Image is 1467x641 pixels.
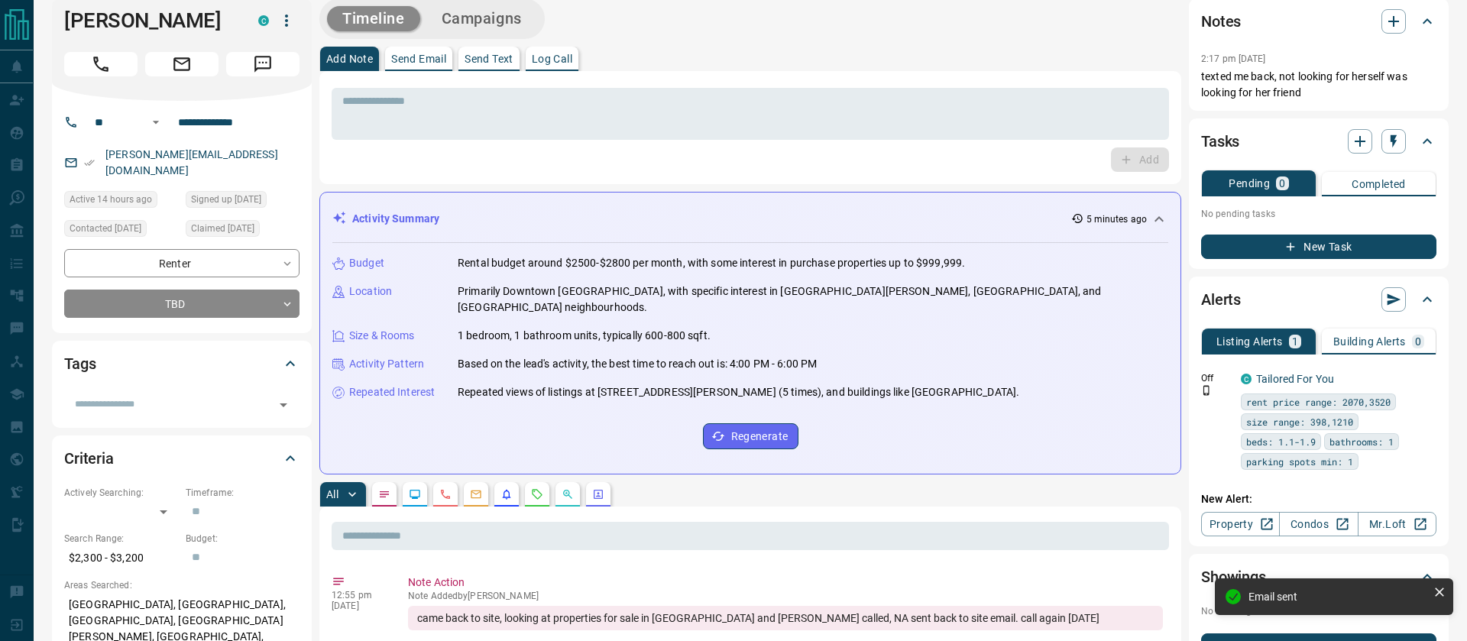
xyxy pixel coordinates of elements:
p: Areas Searched: [64,578,300,592]
svg: Notes [378,488,390,500]
p: Pending [1229,178,1270,189]
div: came back to site, looking at properties for sale in [GEOGRAPHIC_DATA] and [PERSON_NAME] called, ... [408,606,1163,630]
a: Property [1201,512,1280,536]
p: New Alert: [1201,491,1436,507]
div: Showings [1201,558,1436,595]
svg: Push Notification Only [1201,385,1212,396]
span: Call [64,52,138,76]
p: Note Action [408,575,1163,591]
div: TBD [64,290,300,318]
p: 2:17 pm [DATE] [1201,53,1266,64]
p: $2,300 - $3,200 [64,545,178,571]
div: Email sent [1248,591,1427,603]
p: Activity Pattern [349,356,424,372]
button: New Task [1201,235,1436,259]
svg: Agent Actions [592,488,604,500]
div: Activity Summary5 minutes ago [332,205,1168,233]
p: Send Text [465,53,513,64]
span: parking spots min: 1 [1246,454,1353,469]
p: Log Call [532,53,572,64]
span: Message [226,52,300,76]
div: Tue Sep 19 2023 [186,191,300,212]
div: Thu Sep 21 2023 [64,220,178,241]
div: condos.ca [1241,374,1252,384]
span: size range: 398,1210 [1246,414,1353,429]
p: 0 [1415,336,1421,347]
svg: Requests [531,488,543,500]
div: Tue Sep 19 2023 [186,220,300,241]
p: All [326,489,338,500]
button: Open [273,394,294,416]
a: Mr.Loft [1358,512,1436,536]
div: Criteria [64,440,300,477]
p: Based on the lead's activity, the best time to reach out is: 4:00 PM - 6:00 PM [458,356,817,372]
span: Contacted [DATE] [70,221,141,236]
p: Actively Searching: [64,486,178,500]
p: Completed [1352,179,1406,189]
p: No showings booked [1201,604,1436,618]
div: Alerts [1201,281,1436,318]
a: Tailored For You [1256,373,1334,385]
span: Active 14 hours ago [70,192,152,207]
button: Open [147,113,165,131]
p: Activity Summary [352,211,439,227]
h2: Tags [64,351,96,376]
p: 1 [1292,336,1298,347]
div: Mon Sep 15 2025 [64,191,178,212]
p: Building Alerts [1333,336,1406,347]
p: No pending tasks [1201,202,1436,225]
p: 1 bedroom, 1 bathroom units, typically 600-800 sqft. [458,328,711,344]
button: Regenerate [703,423,798,449]
svg: Listing Alerts [500,488,513,500]
p: Add Note [326,53,373,64]
svg: Emails [470,488,482,500]
p: 0 [1279,178,1285,189]
svg: Opportunities [562,488,574,500]
span: rent price range: 2070,3520 [1246,394,1391,410]
p: 12:55 pm [332,590,385,601]
p: Note Added by [PERSON_NAME] [408,591,1163,601]
span: Claimed [DATE] [191,221,254,236]
p: Location [349,283,392,299]
p: Repeated Interest [349,384,435,400]
div: Renter [64,249,300,277]
span: Email [145,52,219,76]
svg: Email Verified [84,157,95,168]
div: Tasks [1201,123,1436,160]
h2: Criteria [64,446,114,471]
p: Budget: [186,532,300,545]
p: Off [1201,371,1232,385]
h2: Showings [1201,565,1266,589]
p: Send Email [391,53,446,64]
h1: [PERSON_NAME] [64,8,235,33]
p: [DATE] [332,601,385,611]
div: condos.ca [258,15,269,26]
svg: Lead Browsing Activity [409,488,421,500]
p: Size & Rooms [349,328,415,344]
div: Tags [64,345,300,382]
a: Condos [1279,512,1358,536]
span: bathrooms: 1 [1329,434,1394,449]
p: 5 minutes ago [1086,212,1147,226]
span: beds: 1.1-1.9 [1246,434,1316,449]
p: Budget [349,255,384,271]
h2: Alerts [1201,287,1241,312]
span: Signed up [DATE] [191,192,261,207]
p: Rental budget around $2500-$2800 per month, with some interest in purchase properties up to $999,... [458,255,965,271]
button: Campaigns [426,6,537,31]
p: Timeframe: [186,486,300,500]
h2: Tasks [1201,129,1239,154]
p: Listing Alerts [1216,336,1283,347]
p: Search Range: [64,532,178,545]
p: Primarily Downtown [GEOGRAPHIC_DATA], with specific interest in [GEOGRAPHIC_DATA][PERSON_NAME], [... [458,283,1168,316]
svg: Calls [439,488,452,500]
a: [PERSON_NAME][EMAIL_ADDRESS][DOMAIN_NAME] [105,148,278,176]
button: Timeline [327,6,420,31]
h2: Notes [1201,9,1241,34]
p: texted me back, not looking for herself was looking for her friend [1201,69,1436,101]
p: Repeated views of listings at [STREET_ADDRESS][PERSON_NAME] (5 times), and buildings like [GEOGRA... [458,384,1019,400]
div: Notes [1201,3,1436,40]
